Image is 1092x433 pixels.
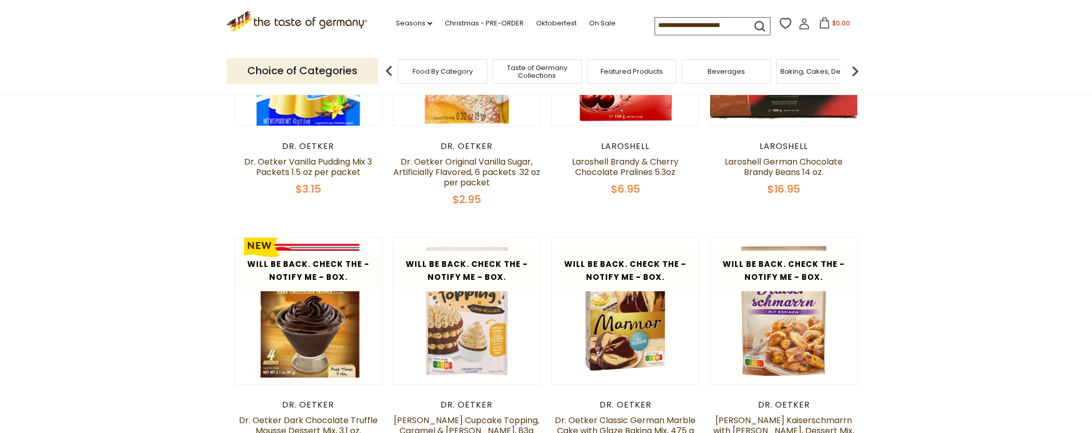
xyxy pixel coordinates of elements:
div: Dr. Oetker [393,141,541,152]
div: Dr. Oetker [710,400,858,410]
img: Dr. Oetker Kaiserschmarrn with Raisins, Dessert Mix, 165g [710,238,857,385]
a: Christmas - PRE-ORDER [445,18,524,29]
span: $0.00 [832,19,850,28]
span: $6.95 [611,182,640,196]
button: $0.00 [812,17,856,33]
a: Taste of Germany Collections [496,64,579,79]
span: $2.95 [452,192,481,207]
div: Laroshell [551,141,699,152]
div: Dr. Oetker [393,400,541,410]
img: previous arrow [379,61,399,82]
img: next arrow [845,61,865,82]
a: Featured Products [601,67,663,75]
a: Dr. Oetker Original Vanilla Sugar, Artificially Flavored, 6 packets .32 oz per packet [393,156,540,188]
a: Oktoberfest [536,18,577,29]
a: Dr. Oetker Vanilla Pudding Mix 3 Packets 1.5 oz per packet [244,156,372,178]
div: Laroshell [710,141,858,152]
span: $16.95 [767,182,800,196]
img: Dr. Oetker Dark Chocolate Truffle Mousse Dessert Mix, 3.1 oz. [235,238,382,385]
p: Choice of Categories [227,58,378,84]
a: Baking, Cakes, Desserts [780,67,861,75]
img: Dr. Oetker Cupcake Topping, Caramel & Brownie, 83g [393,238,540,385]
a: Seasons [396,18,432,29]
div: Dr. Oetker [234,141,382,152]
a: Laroshell German Chocolate Brandy Beans 14 oz. [725,156,843,178]
span: $3.15 [296,182,321,196]
div: Dr. Oetker [234,400,382,410]
a: Food By Category [412,67,473,75]
a: On Sale [589,18,616,29]
div: Dr. Oetker [551,400,699,410]
a: Laroshell Brandy & Cherry Chocolate Pralines 5.3oz [572,156,678,178]
a: Beverages [708,67,745,75]
img: Dr. Oetker Classic German Marble Cake with Glaze Baking Mix, 475 g [552,238,699,385]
